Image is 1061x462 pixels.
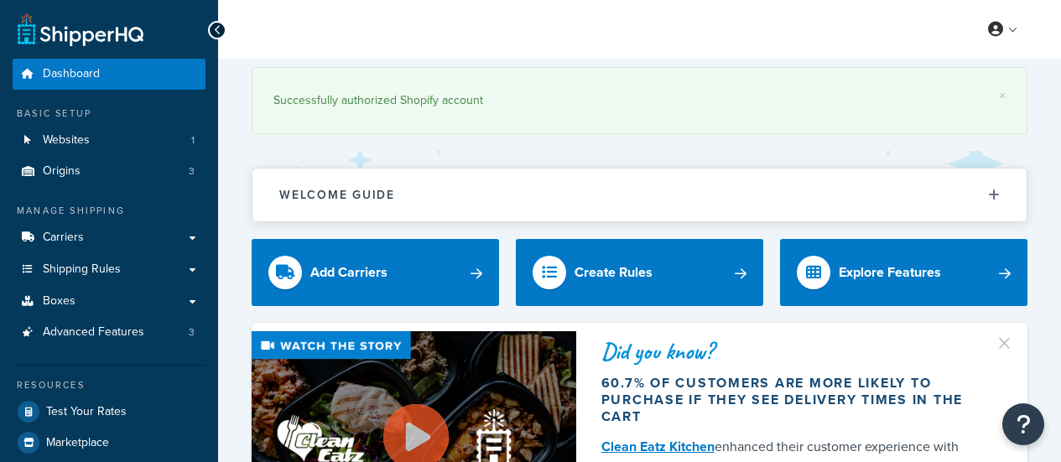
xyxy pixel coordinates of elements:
[13,254,205,285] a: Shipping Rules
[252,169,1027,221] button: Welcome Guide
[999,89,1006,102] a: ×
[279,189,395,201] h2: Welcome Guide
[13,156,205,187] li: Origins
[13,125,205,156] a: Websites1
[13,222,205,253] a: Carriers
[43,262,121,277] span: Shipping Rules
[252,239,499,306] a: Add Carriers
[13,106,205,121] div: Basic Setup
[13,156,205,187] a: Origins3
[13,59,205,90] a: Dashboard
[46,405,127,419] span: Test Your Rates
[13,125,205,156] li: Websites
[13,317,205,348] a: Advanced Features3
[273,89,1006,112] div: Successfully authorized Shopify account
[516,239,763,306] a: Create Rules
[575,261,653,284] div: Create Rules
[191,133,195,148] span: 1
[43,231,84,245] span: Carriers
[189,164,195,179] span: 3
[601,375,1002,425] div: 60.7% of customers are more likely to purchase if they see delivery times in the cart
[13,286,205,317] a: Boxes
[43,164,81,179] span: Origins
[13,397,205,427] a: Test Your Rates
[13,428,205,458] a: Marketplace
[13,378,205,392] div: Resources
[13,204,205,218] div: Manage Shipping
[43,325,144,340] span: Advanced Features
[13,317,205,348] li: Advanced Features
[780,239,1027,306] a: Explore Features
[601,340,1002,363] div: Did you know?
[601,437,715,456] a: Clean Eatz Kitchen
[46,436,109,450] span: Marketplace
[1002,403,1044,445] button: Open Resource Center
[310,261,387,284] div: Add Carriers
[839,261,941,284] div: Explore Features
[43,67,100,81] span: Dashboard
[189,325,195,340] span: 3
[43,294,75,309] span: Boxes
[43,133,90,148] span: Websites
